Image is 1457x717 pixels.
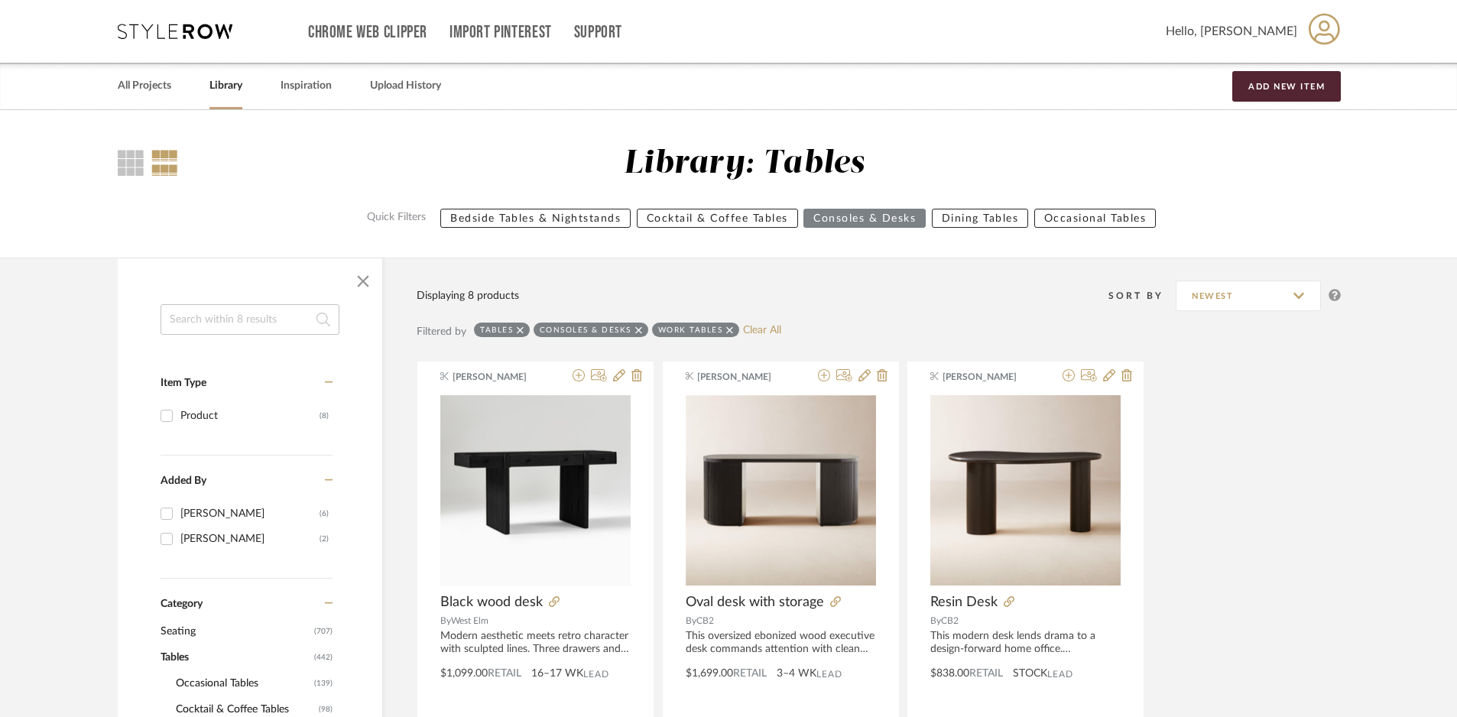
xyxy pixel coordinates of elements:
a: Support [574,26,622,39]
div: This modern desk lends drama to a design-forward home office. Unexpectedly rendered in a soft sat... [930,630,1121,656]
a: Upload History [370,76,441,96]
a: Inspiration [281,76,332,96]
a: All Projects [118,76,171,96]
span: Occasional Tables [176,670,310,696]
span: [PERSON_NAME] [453,370,549,384]
div: Tables [480,325,513,335]
div: (8) [320,404,329,428]
div: [PERSON_NAME] [180,527,320,551]
span: [PERSON_NAME] [943,370,1039,384]
span: Seating [161,618,310,644]
span: Lead [1047,669,1073,680]
a: Chrome Web Clipper [308,26,427,39]
div: Sort By [1108,288,1176,303]
button: Cocktail & Coffee Tables [637,209,798,228]
span: Oval desk with storage [686,594,824,611]
span: Hello, [PERSON_NAME] [1166,22,1297,41]
span: Retail [969,668,1003,679]
span: Black wood desk [440,594,543,611]
div: Filtered by [417,323,466,340]
span: 3–4 WK [777,666,816,682]
img: Black wood desk [440,395,631,586]
div: (6) [320,501,329,526]
span: Resin Desk [930,594,998,611]
span: (442) [314,645,333,670]
input: Search within 8 results [161,304,339,335]
div: Library: Tables [624,144,865,183]
span: By [930,616,941,625]
label: Quick Filters [358,209,435,228]
button: Consoles & Desks [803,209,926,228]
a: Clear All [743,324,781,337]
span: Retail [733,668,767,679]
span: 16–17 WK [531,666,583,682]
span: Item Type [161,378,206,388]
div: [PERSON_NAME] [180,501,320,526]
div: Work Tables [658,325,723,335]
img: Oval desk with storage [686,395,876,586]
span: By [686,616,696,625]
span: CB2 [696,616,714,625]
div: (2) [320,527,329,551]
span: $838.00 [930,668,969,679]
span: (707) [314,619,333,644]
a: Library [209,76,242,96]
div: This oversized ebonized wood executive desk commands attention with clean lines and a bold silhou... [686,630,876,656]
span: Category [161,598,203,611]
span: West Elm [451,616,488,625]
span: Retail [488,668,521,679]
div: 0 [686,394,876,586]
button: Add New Item [1232,71,1341,102]
span: Added By [161,475,206,486]
span: STOCK [1013,666,1047,682]
span: $1,699.00 [686,668,733,679]
button: Close [348,266,378,297]
div: 0 [930,394,1121,586]
a: Import Pinterest [449,26,552,39]
span: By [440,616,451,625]
span: Lead [583,669,609,680]
span: Tables [161,644,310,670]
div: Product [180,404,320,428]
span: (139) [314,671,333,696]
span: [PERSON_NAME] [697,370,793,384]
span: $1,099.00 [440,668,488,679]
div: Consoles & Desks [540,325,631,335]
button: Dining Tables [932,209,1029,228]
button: Occasional Tables [1034,209,1157,228]
span: Lead [816,669,842,680]
div: Displaying 8 products [417,287,519,304]
div: Modern aesthetic meets retro character with sculpted lines. Three drawers and a wide top help kee... [440,630,631,656]
span: CB2 [941,616,959,625]
img: Resin Desk [930,395,1121,586]
button: Bedside Tables & Nightstands [440,209,631,228]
